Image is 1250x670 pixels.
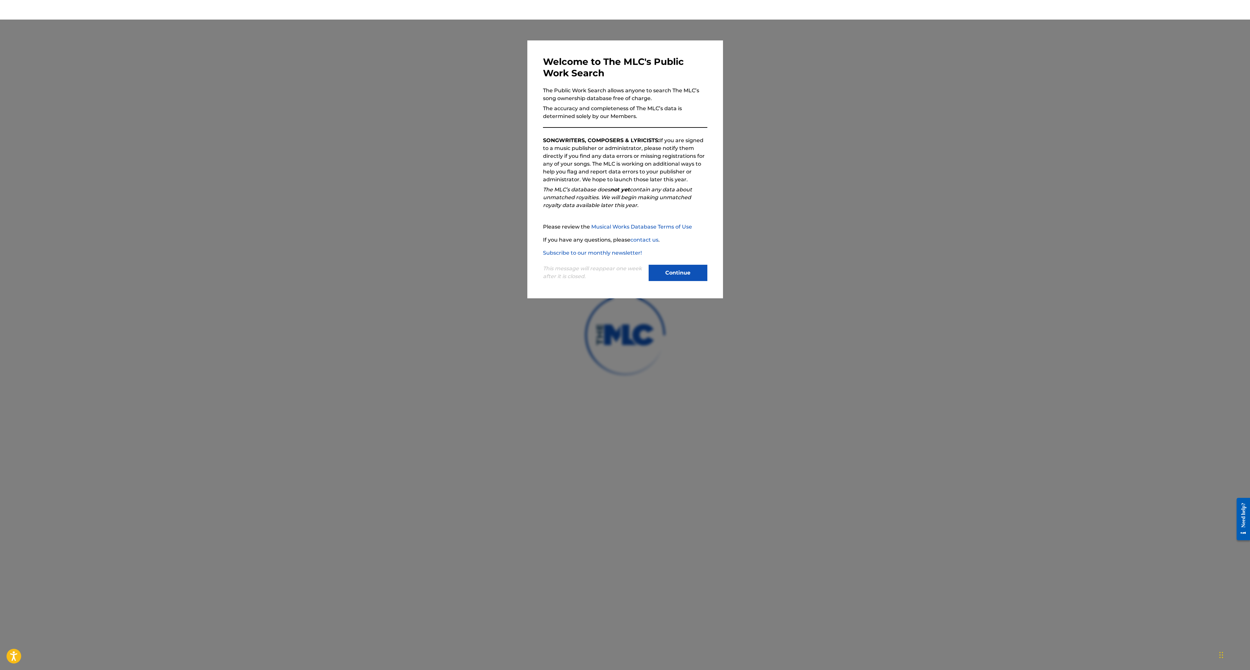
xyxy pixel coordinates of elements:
p: Please review the [543,223,707,231]
button: Continue [649,265,707,281]
p: If you are signed to a music publisher or administrator, please notify them directly if you find ... [543,137,707,184]
p: This message will reappear one week after it is closed. [543,265,645,280]
strong: not yet [610,186,630,193]
iframe: Chat Widget [1217,639,1250,670]
p: The accuracy and completeness of The MLC’s data is determined solely by our Members. [543,105,707,120]
iframe: Resource Center [1232,491,1250,547]
p: If you have any questions, please . [543,236,707,244]
h3: Welcome to The MLC's Public Work Search [543,56,707,79]
em: The MLC’s database does contain any data about unmatched royalties. We will begin making unmatche... [543,186,692,208]
a: contact us [630,237,658,243]
a: Subscribe to our monthly newsletter! [543,250,642,256]
strong: SONGWRITERS, COMPOSERS & LYRICISTS: [543,137,659,143]
div: Drag [1219,645,1223,665]
p: The Public Work Search allows anyone to search The MLC’s song ownership database free of charge. [543,87,707,102]
a: Musical Works Database Terms of Use [591,224,692,230]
